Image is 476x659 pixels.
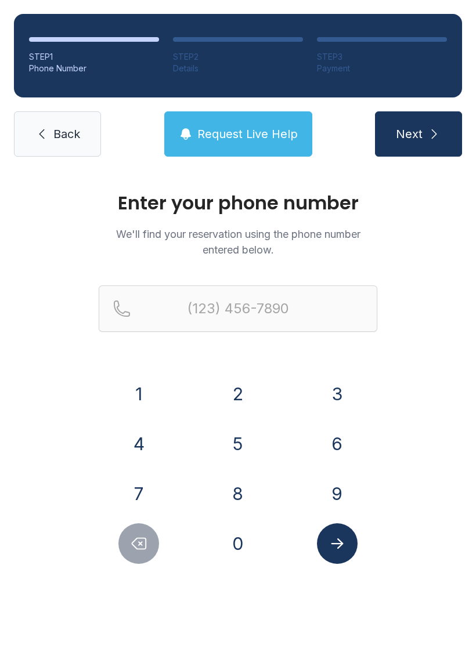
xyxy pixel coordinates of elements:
[118,423,159,464] button: 4
[317,63,447,74] div: Payment
[173,63,303,74] div: Details
[197,126,298,142] span: Request Live Help
[118,523,159,564] button: Delete number
[317,473,358,514] button: 9
[218,374,258,414] button: 2
[53,126,80,142] span: Back
[29,63,159,74] div: Phone Number
[173,51,303,63] div: STEP 2
[218,423,258,464] button: 5
[99,285,377,332] input: Reservation phone number
[29,51,159,63] div: STEP 1
[118,473,159,514] button: 7
[317,51,447,63] div: STEP 3
[218,523,258,564] button: 0
[396,126,423,142] span: Next
[317,374,358,414] button: 3
[99,226,377,258] p: We'll find your reservation using the phone number entered below.
[118,374,159,414] button: 1
[218,473,258,514] button: 8
[99,194,377,212] h1: Enter your phone number
[317,523,358,564] button: Submit lookup form
[317,423,358,464] button: 6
